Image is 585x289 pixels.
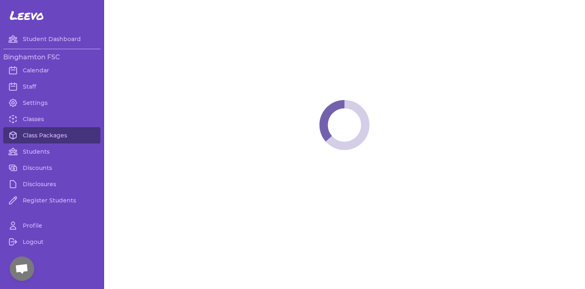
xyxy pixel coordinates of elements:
[10,256,34,281] div: Open chat
[3,31,100,47] a: Student Dashboard
[3,160,100,176] a: Discounts
[3,127,100,143] a: Class Packages
[3,111,100,127] a: Classes
[3,62,100,78] a: Calendar
[3,78,100,95] a: Staff
[10,8,44,23] span: Leevo
[3,52,100,62] h3: Binghamton FSC
[3,95,100,111] a: Settings
[3,234,100,250] a: Logout
[3,217,100,234] a: Profile
[3,192,100,209] a: Register Students
[3,176,100,192] a: Disclosures
[3,143,100,160] a: Students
